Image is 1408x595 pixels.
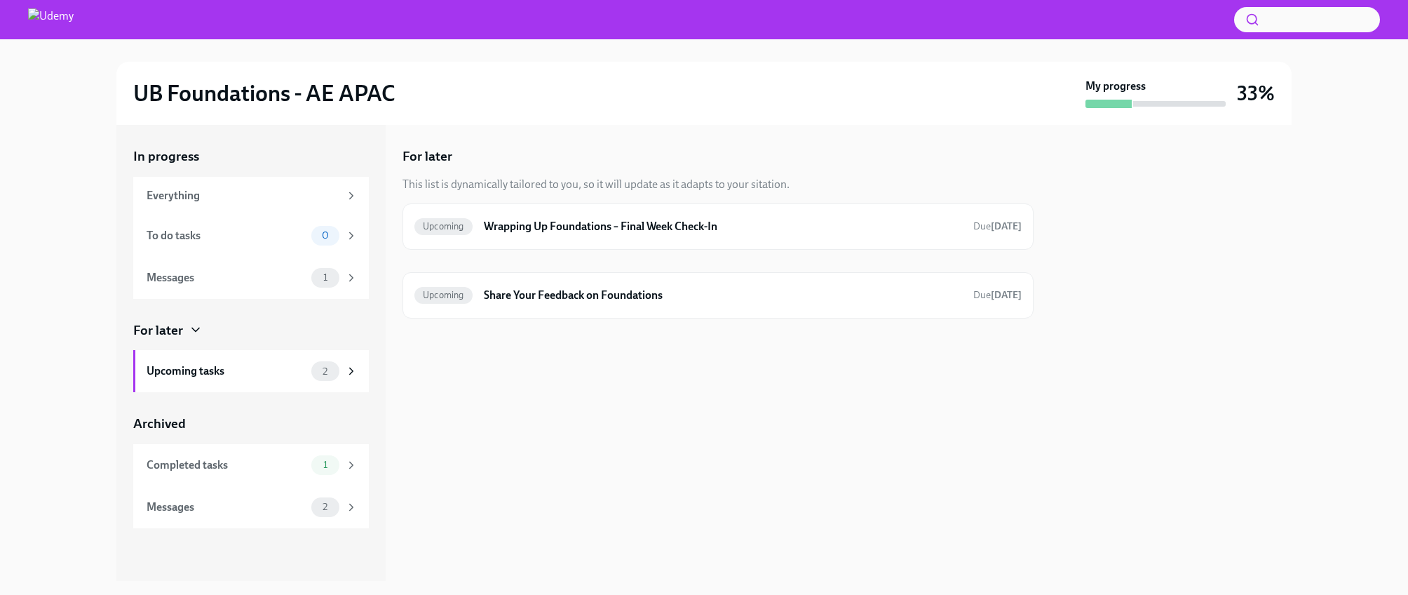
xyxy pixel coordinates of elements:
[973,289,1022,301] span: Due
[133,147,369,166] a: In progress
[28,8,74,31] img: Udemy
[147,457,306,473] div: Completed tasks
[414,221,473,232] span: Upcoming
[414,215,1022,238] a: UpcomingWrapping Up Foundations – Final Week Check-InDue[DATE]
[133,321,183,340] div: For later
[484,219,962,234] h6: Wrapping Up Foundations – Final Week Check-In
[414,290,473,300] span: Upcoming
[313,230,337,241] span: 0
[414,284,1022,307] a: UpcomingShare Your Feedback on FoundationsDue[DATE]
[315,272,336,283] span: 1
[147,188,339,203] div: Everything
[315,460,336,470] span: 1
[133,486,369,528] a: Messages2
[147,500,306,515] div: Messages
[1085,79,1146,94] strong: My progress
[991,220,1022,232] strong: [DATE]
[147,363,306,379] div: Upcoming tasks
[133,257,369,299] a: Messages1
[973,288,1022,302] span: October 16th, 2025 01:00
[133,415,369,433] a: Archived
[1237,81,1275,106] h3: 33%
[133,177,369,215] a: Everything
[991,289,1022,301] strong: [DATE]
[973,220,1022,233] span: October 6th, 2025 01:00
[314,366,336,377] span: 2
[133,444,369,486] a: Completed tasks1
[973,220,1022,232] span: Due
[133,350,369,392] a: Upcoming tasks2
[133,79,395,107] h2: UB Foundations - AE APAC
[147,228,306,243] div: To do tasks
[402,147,452,166] h5: For later
[314,502,336,512] span: 2
[133,215,369,257] a: To do tasks0
[133,321,369,340] a: For later
[484,288,962,303] h6: Share Your Feedback on Foundations
[402,177,790,192] div: This list is dynamically tailored to you, so it will update as it adapts to your sitation.
[147,270,306,286] div: Messages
